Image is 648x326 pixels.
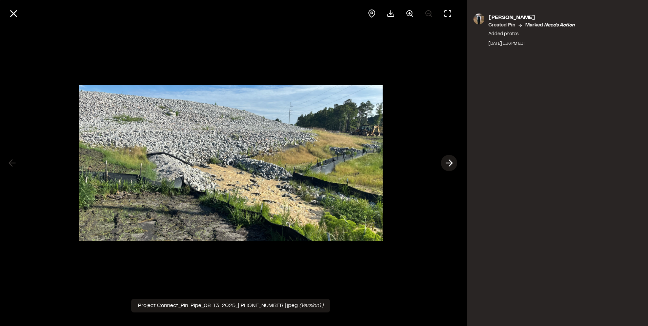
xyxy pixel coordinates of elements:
[473,14,484,24] img: photo
[5,5,22,22] button: Close modal
[440,5,456,22] button: Toggle Fullscreen
[402,5,418,22] button: Zoom in
[488,30,574,38] p: Added photos
[488,22,515,29] p: Created Pin
[488,14,574,22] p: [PERSON_NAME]
[488,41,574,47] div: [DATE] 1:36 PM EDT
[544,23,574,27] em: needs action
[441,155,457,171] button: Next photo
[525,22,574,29] p: Marked
[364,5,380,22] div: View pin on map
